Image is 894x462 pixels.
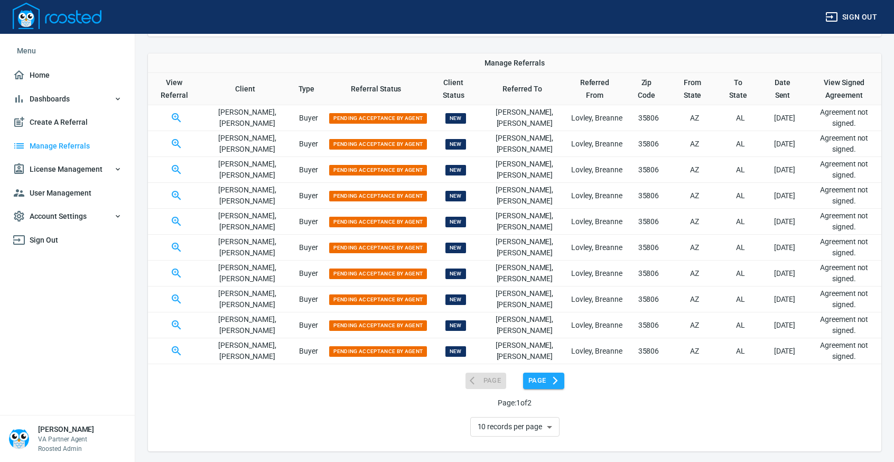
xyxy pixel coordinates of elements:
[719,183,762,209] td: AL
[329,113,427,124] span: Pending Acceptance by Agent
[148,53,881,73] th: Manage Referrals
[719,105,762,131] td: AL
[719,287,762,312] td: AL
[8,228,126,252] a: Sign Out
[719,261,762,287] td: AL
[8,428,30,449] img: Person
[8,63,126,87] a: Home
[329,139,427,150] span: Pending Acceptance by Agent
[762,242,807,253] p: [DATE]
[445,217,466,227] span: New
[329,165,427,175] span: Pending Acceptance by Agent
[670,261,719,287] td: AZ
[445,346,466,357] span: New
[825,11,877,24] span: Sign out
[445,113,466,124] span: New
[148,73,205,105] th: View Referral
[627,131,671,157] td: 35806
[719,73,762,105] th: Toggle SortBy
[670,73,719,105] th: Toggle SortBy
[8,110,126,134] a: Create A Referral
[290,294,328,305] p: Buyer
[8,205,126,228] button: Account Settings
[528,375,559,387] span: Page
[811,288,877,310] p: Agreement not signed.
[811,262,877,284] p: Agreement not signed.
[205,314,290,336] p: [PERSON_NAME] , [PERSON_NAME]
[811,159,877,181] p: Agreement not signed.
[567,294,627,305] p: Lovley , Breanne
[290,268,328,279] p: Buyer
[627,183,671,209] td: 35806
[567,216,627,227] p: Lovley , Breanne
[8,38,126,63] li: Menu
[567,320,627,331] p: Lovley , Breanne
[482,107,567,129] p: [PERSON_NAME] , [PERSON_NAME]
[13,93,122,106] span: Dashboards
[445,294,466,305] span: New
[482,73,567,105] th: Toggle SortBy
[482,159,567,181] p: [PERSON_NAME] , [PERSON_NAME]
[148,398,881,409] p: Page: 1 of 2
[762,320,807,331] p: [DATE]
[205,262,290,284] p: [PERSON_NAME] , [PERSON_NAME]
[567,164,627,175] p: Lovley , Breanne
[523,373,564,389] button: Page
[329,217,427,227] span: Pending Acceptance by Agent
[329,294,427,305] span: Pending Acceptance by Agent
[719,209,762,235] td: AL
[567,242,627,253] p: Lovley , Breanne
[811,340,877,362] p: Agreement not signed.
[627,73,671,105] th: Toggle SortBy
[205,288,290,310] p: [PERSON_NAME] , [PERSON_NAME]
[205,340,290,362] p: [PERSON_NAME] , [PERSON_NAME]
[670,312,719,338] td: AZ
[13,210,122,223] span: Account Settings
[290,320,328,331] p: Buyer
[205,159,290,181] p: [PERSON_NAME] , [PERSON_NAME]
[205,107,290,129] p: [PERSON_NAME] , [PERSON_NAME]
[445,139,466,150] span: New
[38,444,94,454] p: Roosted Admin
[13,3,101,29] img: Logo
[567,268,627,279] p: Lovley , Breanne
[329,269,427,279] span: Pending Acceptance by Agent
[670,287,719,312] td: AZ
[290,164,328,175] p: Buyer
[482,288,567,310] p: [PERSON_NAME] , [PERSON_NAME]
[38,435,94,444] p: VA Partner Agent
[482,184,567,207] p: [PERSON_NAME] , [PERSON_NAME]
[670,131,719,157] td: AZ
[445,243,466,253] span: New
[482,262,567,284] p: [PERSON_NAME] , [PERSON_NAME]
[811,184,877,207] p: Agreement not signed.
[719,131,762,157] td: AL
[811,210,877,233] p: Agreement not signed.
[670,209,719,235] td: AZ
[811,133,877,155] p: Agreement not signed.
[762,268,807,279] p: [DATE]
[670,157,719,183] td: AZ
[807,73,881,105] th: View Signed Agreement
[13,163,122,176] span: License Management
[811,314,877,336] p: Agreement not signed.
[13,187,122,200] span: User Management
[8,181,126,205] a: User Management
[670,105,719,131] td: AZ
[719,338,762,364] td: AL
[205,184,290,207] p: [PERSON_NAME] , [PERSON_NAME]
[205,73,290,105] th: Toggle SortBy
[482,340,567,362] p: [PERSON_NAME] , [PERSON_NAME]
[329,320,427,331] span: Pending Acceptance by Agent
[762,294,807,305] p: [DATE]
[567,138,627,150] p: Lovley , Breanne
[327,73,429,105] th: Toggle SortBy
[762,138,807,150] p: [DATE]
[8,134,126,158] a: Manage Referrals
[627,312,671,338] td: 35806
[8,87,126,111] button: Dashboards
[627,287,671,312] td: 35806
[567,73,627,105] th: Toggle SortBy
[670,235,719,261] td: AZ
[290,113,328,124] p: Buyer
